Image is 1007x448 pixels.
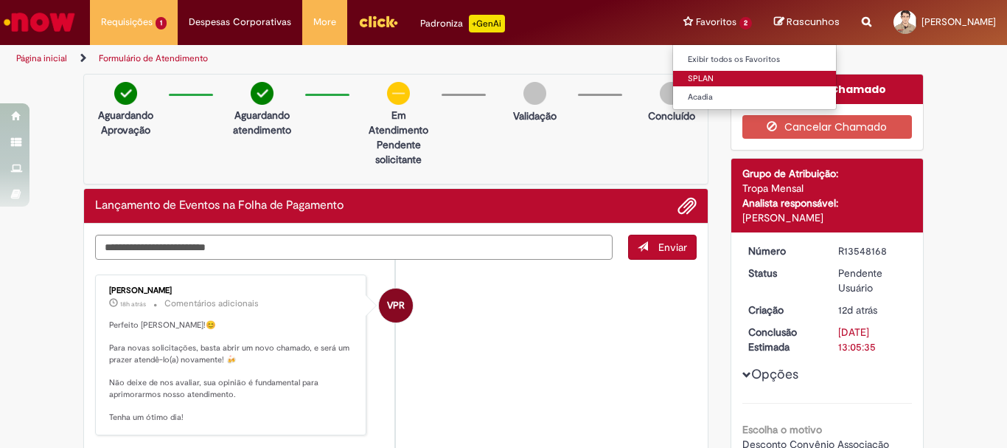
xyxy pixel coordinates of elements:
dt: Conclusão Estimada [737,325,828,354]
div: Vanessa Paiva Ribeiro [379,289,413,323]
span: Rascunhos [787,15,840,29]
div: [PERSON_NAME] [109,286,355,295]
span: Favoritos [696,15,736,30]
p: Aguardando atendimento [226,108,298,137]
img: circle-minus.png [387,82,410,105]
img: check-circle-green.png [114,82,137,105]
span: [PERSON_NAME] [921,15,996,28]
div: Padroniza [420,15,505,32]
dt: Status [737,266,828,280]
a: Acadia [673,89,836,106]
a: Rascunhos [774,15,840,30]
a: Formulário de Atendimento [99,52,208,64]
p: Validação [513,108,557,123]
span: VPR [387,288,405,323]
dt: Criação [737,303,828,317]
a: SPLAN [673,71,836,87]
ul: Trilhas de página [11,45,661,72]
img: img-circle-grey.png [660,82,683,105]
dt: Número [737,244,828,258]
span: 2 [739,17,752,30]
div: Grupo de Atribuição: [742,166,913,181]
p: Aguardando Aprovação [90,108,161,137]
button: Cancelar Chamado [742,115,913,139]
span: More [313,15,336,30]
ul: Favoritos [672,44,837,110]
div: [PERSON_NAME] [742,210,913,225]
div: [DATE] 13:05:35 [838,325,907,354]
div: R13548168 [838,244,907,258]
a: Página inicial [16,52,67,64]
p: Pendente solicitante [363,137,434,167]
span: Enviar [658,241,687,254]
span: 1 [156,17,167,30]
img: ServiceNow [1,7,77,37]
div: 18/09/2025 16:21:15 [838,303,907,317]
p: Em Atendimento [363,108,434,137]
time: 18/09/2025 16:21:15 [838,303,877,317]
button: Enviar [628,235,697,260]
img: click_logo_yellow_360x200.png [358,10,398,32]
time: 29/09/2025 13:27:36 [120,300,146,309]
a: Exibir todos os Favoritos [673,52,836,68]
b: Escolha o motivo [742,423,822,436]
div: Tropa Mensal [742,181,913,196]
div: Pendente Usuário [838,266,907,295]
span: 18h atrás [120,300,146,309]
small: Comentários adicionais [164,297,259,310]
textarea: Digite sua mensagem aqui... [95,235,613,260]
img: check-circle-green.png [251,82,273,105]
img: img-circle-grey.png [523,82,546,105]
h2: Lançamento de Eventos na Folha de Pagamento Histórico de tíquete [95,199,344,213]
span: Despesas Corporativas [189,15,291,30]
button: Adicionar anexos [677,196,697,216]
p: +GenAi [469,15,505,32]
span: 12d atrás [838,303,877,317]
p: Perfeito [PERSON_NAME]!😊 Para novas solicitações, basta abrir um novo chamado, e será um prazer a... [109,320,355,424]
p: Concluído [648,108,695,123]
div: Analista responsável: [742,196,913,210]
span: Requisições [101,15,153,30]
